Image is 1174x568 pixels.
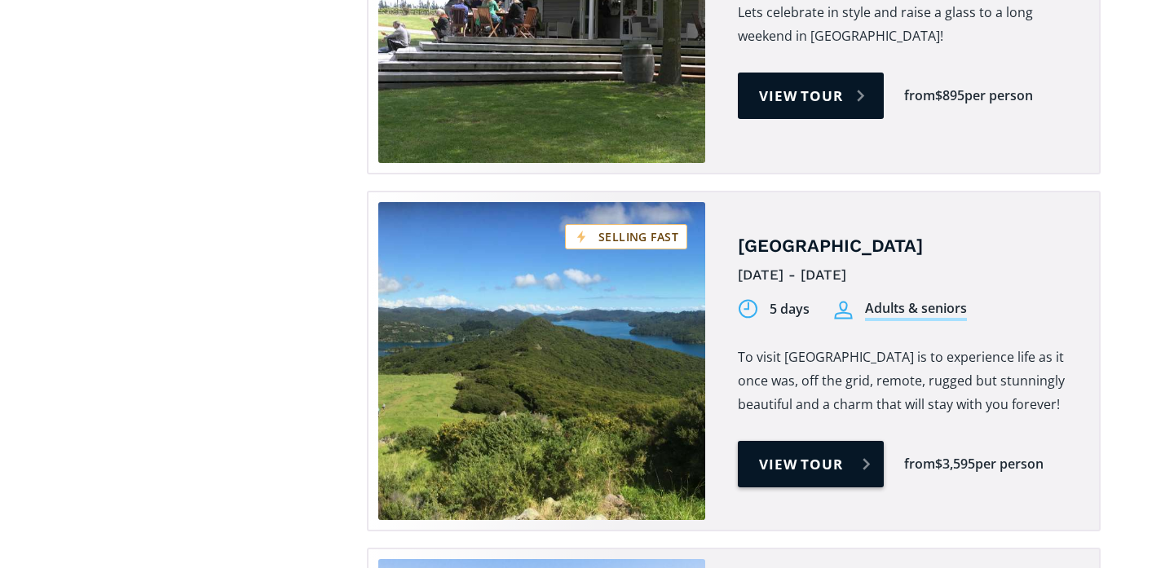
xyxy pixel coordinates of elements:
div: $895 [935,86,964,105]
h4: [GEOGRAPHIC_DATA] [738,235,1075,258]
div: per person [975,455,1044,473]
div: 5 [770,300,777,319]
div: from [904,86,935,105]
a: View tour [738,441,884,487]
a: View tour [738,73,884,119]
div: Adults & seniors [865,299,967,321]
p: Lets celebrate in style and raise a glass to a long weekend in [GEOGRAPHIC_DATA]! [738,1,1075,48]
div: from [904,455,935,473]
p: To visit [GEOGRAPHIC_DATA] is to experience life as it once was, off the grid, remote, rugged but... [738,346,1075,416]
div: $3,595 [935,455,975,473]
div: [DATE] - [DATE] [738,262,1075,288]
div: per person [964,86,1033,105]
div: days [780,300,810,319]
